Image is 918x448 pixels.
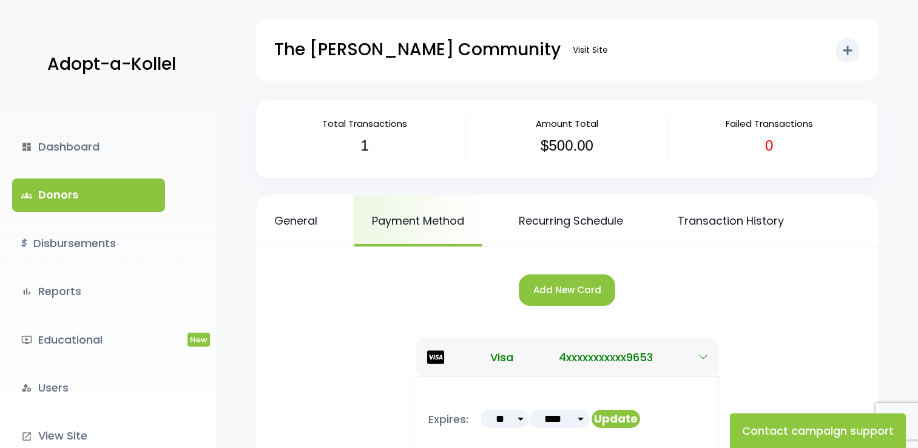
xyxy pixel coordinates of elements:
[21,431,32,442] i: launch
[475,137,658,155] h3: $500.00
[428,410,468,441] p: Expires:
[12,227,165,260] a: $Disbursements
[354,195,482,246] a: Payment Method
[490,349,513,365] span: Visa
[21,190,32,201] span: groups
[726,117,813,130] span: Failed Transactions
[567,38,614,62] a: Visit Site
[256,195,336,246] a: General
[322,117,407,130] span: Total Transactions
[12,372,165,404] a: manage_accountsUsers
[187,333,210,347] span: New
[12,324,165,356] a: ondemand_videoEducationalNew
[21,235,27,253] i: $
[21,334,32,345] i: ondemand_video
[21,382,32,393] i: manage_accounts
[21,286,32,297] i: bar_chart
[660,195,802,246] a: Transaction History
[501,195,641,246] a: Recurring Schedule
[835,38,860,63] button: add
[47,49,176,80] p: Adopt-a-Kollel
[519,274,615,307] button: Add New Card
[730,413,906,448] button: Contact campaign support
[592,410,640,428] button: Update
[536,117,598,130] span: Amount Total
[273,137,456,155] h3: 1
[12,131,165,163] a: dashboardDashboard
[12,178,165,211] a: groupsDonors
[678,137,861,155] h3: 0
[416,338,719,376] button: Visa 4xxxxxxxxxxx9653
[840,43,855,58] i: add
[21,141,32,152] i: dashboard
[41,35,176,94] a: Adopt-a-Kollel
[12,275,165,308] a: bar_chartReports
[559,349,653,365] span: 4xxxxxxxxxxx9653
[274,35,561,65] p: The [PERSON_NAME] Community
